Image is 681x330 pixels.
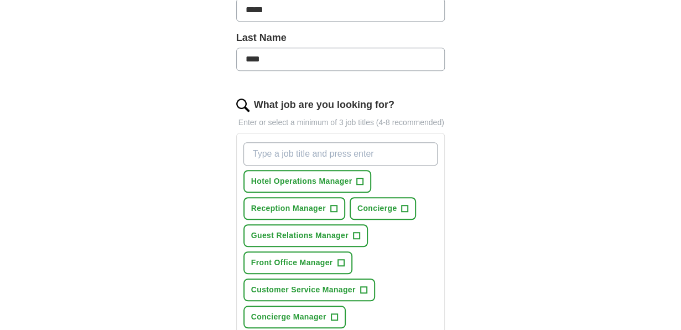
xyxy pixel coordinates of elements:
[236,30,445,45] label: Last Name
[243,142,438,166] input: Type a job title and press enter
[243,279,375,301] button: Customer Service Manager
[243,170,372,193] button: Hotel Operations Manager
[251,230,349,241] span: Guest Relations Manager
[243,251,352,274] button: Front Office Manager
[251,203,326,214] span: Reception Manager
[350,197,417,220] button: Concierge
[251,176,352,187] span: Hotel Operations Manager
[236,117,445,128] p: Enter or select a minimum of 3 job titles (4-8 recommended)
[251,284,356,296] span: Customer Service Manager
[357,203,397,214] span: Concierge
[236,99,249,112] img: search.png
[243,224,368,247] button: Guest Relations Manager
[251,311,326,323] span: Concierge Manager
[251,257,333,269] span: Front Office Manager
[243,197,345,220] button: Reception Manager
[254,97,394,112] label: What job are you looking for?
[243,306,346,328] button: Concierge Manager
